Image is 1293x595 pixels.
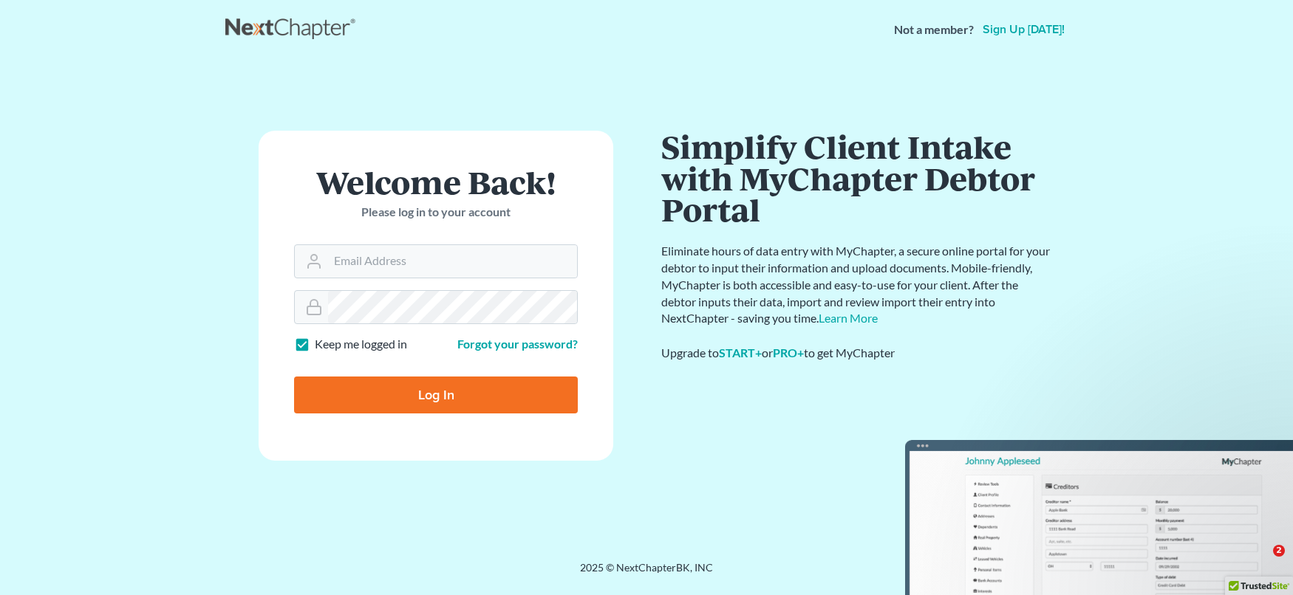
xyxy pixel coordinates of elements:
[661,131,1053,225] h1: Simplify Client Intake with MyChapter Debtor Portal
[894,21,974,38] strong: Not a member?
[294,166,578,198] h1: Welcome Back!
[661,345,1053,362] div: Upgrade to or to get MyChapter
[819,311,878,325] a: Learn More
[980,24,1068,35] a: Sign up [DATE]!
[661,243,1053,327] p: Eliminate hours of data entry with MyChapter, a secure online portal for your debtor to input the...
[457,337,578,351] a: Forgot your password?
[225,560,1068,587] div: 2025 © NextChapterBK, INC
[1273,545,1285,557] span: 2
[294,204,578,221] p: Please log in to your account
[294,376,578,413] input: Log In
[328,245,577,278] input: Email Address
[315,336,407,353] label: Keep me logged in
[773,345,804,360] a: PRO+
[719,345,762,360] a: START+
[1243,545,1278,580] iframe: Intercom live chat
